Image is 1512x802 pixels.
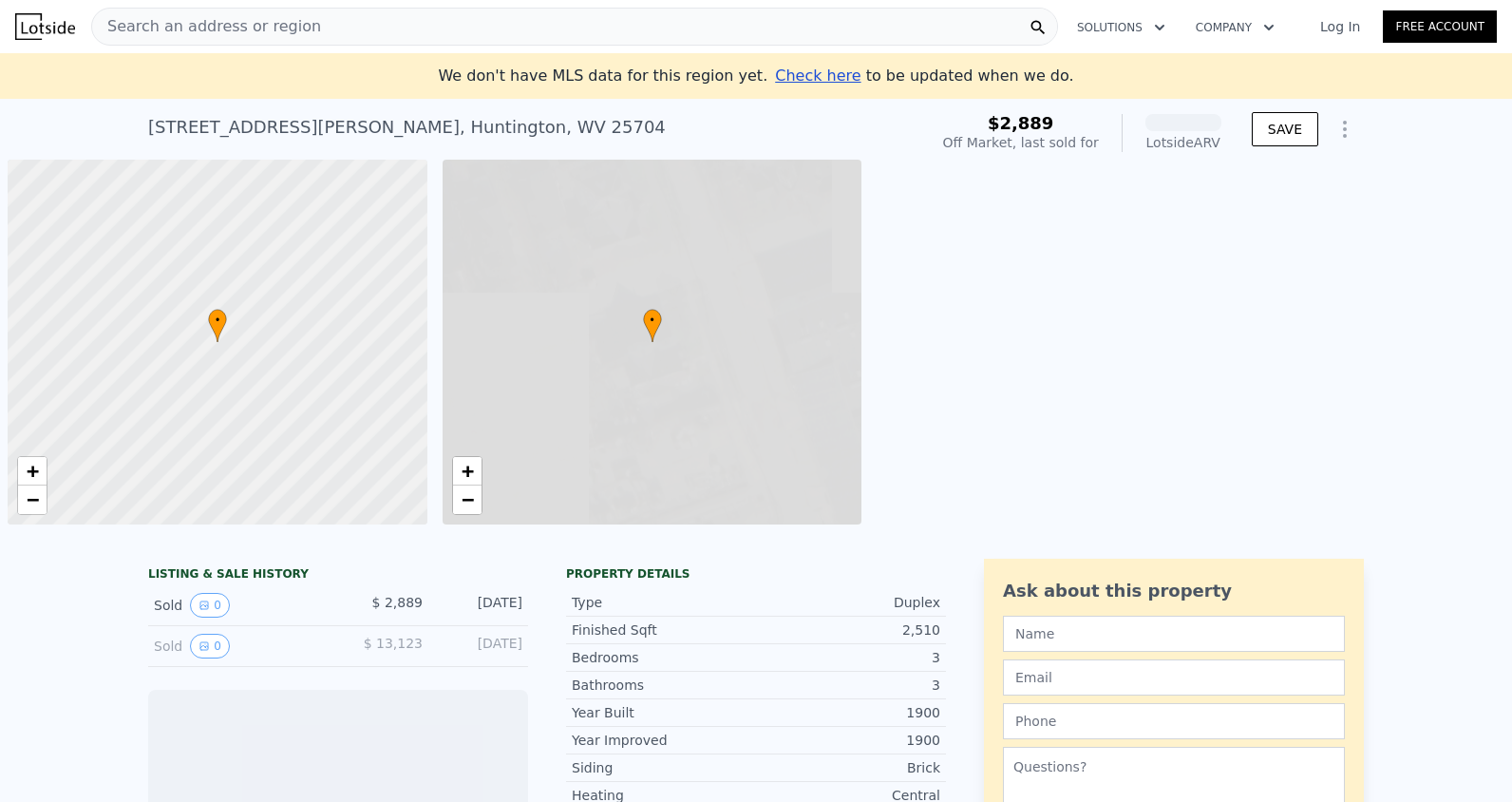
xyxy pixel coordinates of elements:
div: Finished Sqft [572,621,756,640]
div: [DATE] [438,593,522,618]
div: Bedrooms [572,648,756,667]
div: Bathrooms [572,676,756,695]
input: Phone [1003,703,1345,739]
a: Zoom in [18,457,47,486]
div: [STREET_ADDRESS][PERSON_NAME] , Huntington , WV 25704 [148,114,666,141]
span: • [643,312,662,329]
button: Company [1181,10,1290,45]
button: View historical data [190,634,230,659]
div: • [643,309,662,342]
div: Ask about this property [1003,578,1345,604]
span: − [27,487,39,511]
div: 1900 [756,703,940,722]
div: Lotside ARV [1145,133,1221,152]
img: Lotside [15,13,75,40]
div: Duplex [756,593,940,612]
span: $2,889 [988,113,1053,133]
input: Email [1003,659,1345,696]
span: + [461,459,473,483]
div: Brick [756,758,940,777]
a: Log In [1297,17,1383,36]
a: Zoom in [453,457,482,486]
div: 1900 [756,731,940,750]
button: Show Options [1326,110,1364,148]
a: Zoom out [453,486,482,514]
div: Sold [154,634,323,659]
div: • [208,309,227,342]
input: Name [1003,616,1345,652]
div: We don't have MLS data for this region yet. [438,65,1073,87]
div: Sold [154,593,323,618]
button: View historical data [190,593,230,618]
button: SAVE [1252,112,1318,146]
div: Type [572,593,756,612]
div: to be updated when we do. [775,65,1073,87]
a: Free Account [1383,10,1497,43]
span: Check here [775,67,860,85]
div: LISTING & SALE HISTORY [148,566,528,585]
span: • [208,312,227,329]
span: $ 13,123 [364,636,423,651]
div: Year Improved [572,731,756,750]
button: Solutions [1062,10,1181,45]
div: Property details [566,566,946,582]
span: − [461,487,473,511]
div: 3 [756,648,940,667]
div: 2,510 [756,621,940,640]
div: Siding [572,758,756,777]
span: Search an address or region [92,15,321,38]
span: $ 2,889 [372,595,423,610]
div: [DATE] [438,634,522,659]
div: Year Built [572,703,756,722]
span: + [27,459,39,483]
a: Zoom out [18,486,47,514]
div: 3 [756,676,940,695]
div: Off Market, last sold for [943,133,1099,152]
